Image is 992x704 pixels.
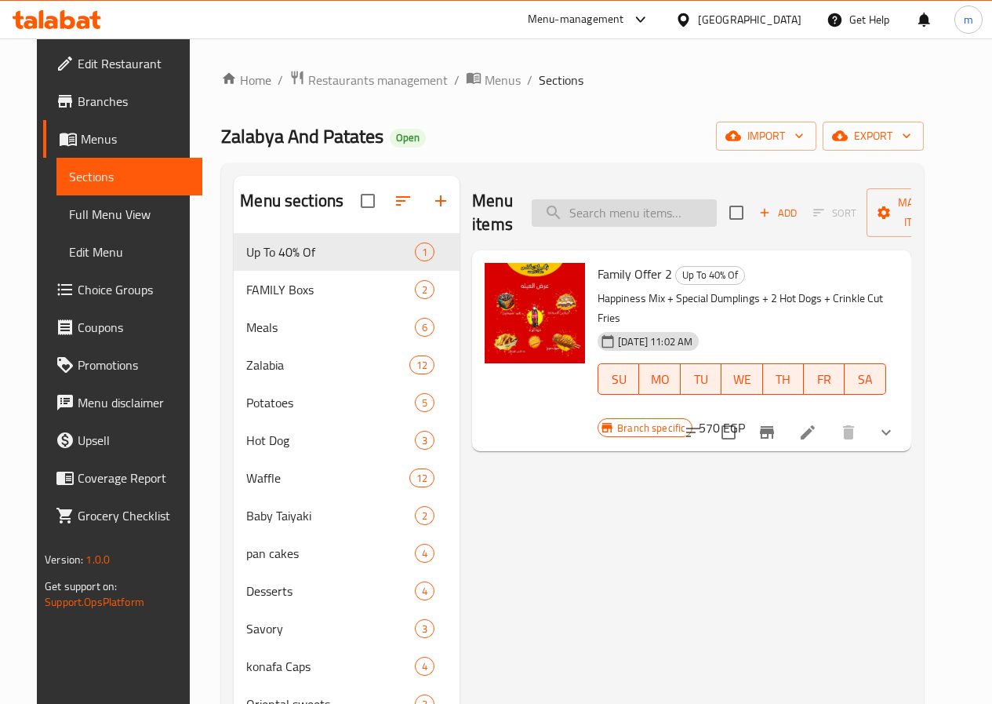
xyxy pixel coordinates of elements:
[415,619,434,638] div: items
[675,266,745,285] div: Up To 40% Of
[698,11,801,28] div: [GEOGRAPHIC_DATA]
[639,363,680,395] button: MO
[410,471,434,486] span: 12
[716,122,816,151] button: import
[753,201,803,225] button: Add
[485,263,585,363] img: Family Offer 2
[234,271,460,308] div: FAMILY Boxs2
[246,657,415,676] span: konafa Caps
[43,82,202,120] a: Branches
[56,195,202,233] a: Full Menu View
[472,189,513,236] h2: Menu items
[964,11,973,28] span: m
[78,469,190,487] span: Coverage Report
[598,262,672,286] span: Family Offer 2
[246,431,415,450] div: Hot Dog
[246,582,415,600] div: Desserts
[234,497,460,534] div: Baby Taiyaki2
[416,509,434,523] span: 2
[729,126,804,146] span: import
[69,205,190,224] span: Full Menu View
[466,70,521,90] a: Menus
[810,368,838,391] span: FR
[867,188,972,237] button: Manage items
[527,71,532,89] li: /
[823,122,924,151] button: export
[676,266,744,284] span: Up To 40% Of
[78,506,190,525] span: Grocery Checklist
[56,233,202,271] a: Edit Menu
[416,396,434,410] span: 5
[674,414,712,451] button: sort-choices
[234,647,460,685] div: konafa Caps4
[851,368,879,391] span: SA
[78,318,190,337] span: Coupons
[221,119,383,154] span: Zalabya And Patates
[78,54,190,73] span: Edit Restaurant
[415,544,434,563] div: items
[769,368,798,391] span: TH
[43,497,202,534] a: Grocery Checklist
[43,271,202,308] a: Choice Groups
[598,363,639,395] button: SU
[532,199,717,227] input: search
[712,416,745,449] span: Select to update
[234,610,460,647] div: Savory3
[246,506,415,525] span: Baby Taiyaki
[69,243,190,261] span: Edit Menu
[415,280,434,299] div: items
[416,245,434,260] span: 1
[234,346,460,384] div: Zalabia12
[278,71,283,89] li: /
[416,546,434,561] span: 4
[69,167,190,186] span: Sections
[78,280,190,299] span: Choice Groups
[234,421,460,459] div: Hot Dog3
[221,70,924,90] nav: breadcrumb
[246,544,415,563] div: pan cakes
[605,368,633,391] span: SU
[485,71,521,89] span: Menus
[43,308,202,346] a: Coupons
[611,421,692,436] span: Branch specific
[798,423,817,442] a: Edit menu item
[416,320,434,335] span: 6
[246,619,415,638] span: Savory
[234,308,460,346] div: Meals6
[415,431,434,450] div: items
[45,576,117,596] span: Get support on:
[246,243,415,261] span: Up To 40% Of
[415,393,434,412] div: items
[416,622,434,637] span: 3
[763,363,804,395] button: TH
[877,423,896,442] svg: Show Choices
[416,659,434,674] span: 4
[410,358,434,373] span: 12
[830,414,867,451] button: delete
[234,233,460,271] div: Up To 40% Of1
[43,421,202,459] a: Upsell
[757,204,799,222] span: Add
[728,368,756,391] span: WE
[234,534,460,572] div: pan cakes4
[390,131,426,144] span: Open
[234,459,460,497] div: Waffle12
[221,71,271,89] a: Home
[43,346,202,384] a: Promotions
[246,318,415,337] span: Meals
[234,572,460,610] div: Desserts4
[422,182,460,220] button: Add section
[720,196,753,229] span: Select section
[390,129,426,148] div: Open
[246,280,415,299] span: FAMILY Boxs
[308,71,448,89] span: Restaurants management
[539,71,583,89] span: Sections
[289,70,448,90] a: Restaurants management
[415,506,434,525] div: items
[867,414,905,451] button: show more
[234,384,460,421] div: Potatoes5
[351,184,384,217] span: Select all sections
[81,129,190,148] span: Menus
